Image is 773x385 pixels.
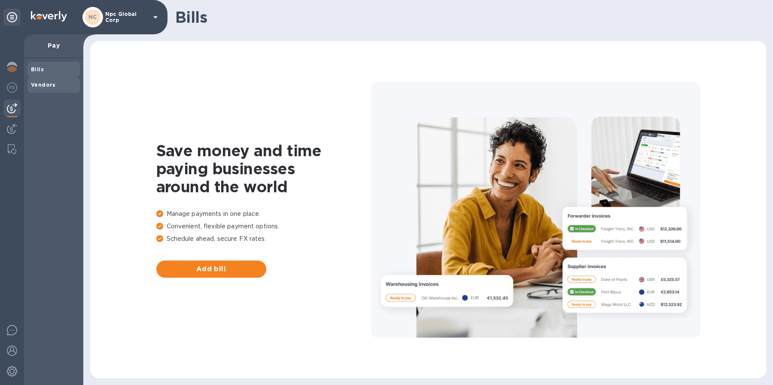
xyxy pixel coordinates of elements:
button: Add bill [156,261,266,278]
img: Logo [31,11,67,21]
h1: Bills [175,8,759,26]
p: Manage payments in one place. [156,209,371,218]
span: Add bill [163,264,259,274]
b: Vendors [31,82,56,88]
p: Npc Global Corp [105,11,148,23]
b: Bills [31,66,44,73]
b: NC [88,14,97,20]
div: Unpin categories [3,9,21,26]
img: Foreign exchange [7,82,17,93]
p: Schedule ahead, secure FX rates. [156,234,371,243]
p: Convenient, flexible payment options. [156,222,371,231]
h1: Save money and time paying businesses around the world [156,142,371,196]
p: Pay [31,41,76,50]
